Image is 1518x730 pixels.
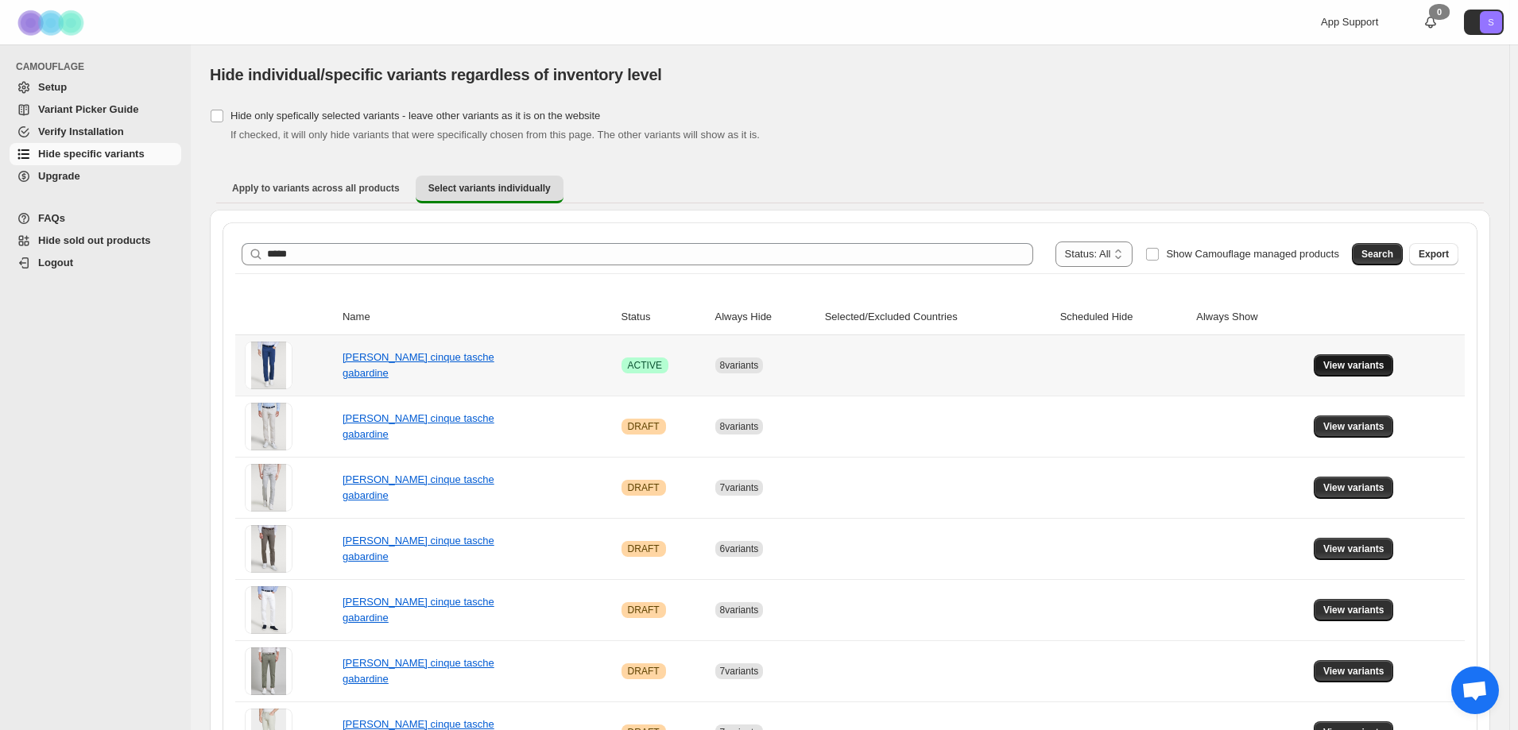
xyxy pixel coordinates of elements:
[10,98,181,121] a: Variant Picker Guide
[338,299,617,335] th: Name
[1314,477,1394,499] button: View variants
[1314,415,1394,438] button: View variants
[10,230,181,252] a: Hide sold out products
[1314,599,1394,621] button: View variants
[343,535,494,562] a: [PERSON_NAME] cinque tasche gabardine
[343,351,494,379] a: [PERSON_NAME] cinque tasche gabardine
[343,412,494,440] a: [PERSON_NAME] cinque tasche gabardine
[720,421,759,432] span: 8 variants
[1323,481,1384,494] span: View variants
[10,143,181,165] a: Hide specific variants
[1314,538,1394,560] button: View variants
[343,473,494,501] a: [PERSON_NAME] cinque tasche gabardine
[1361,248,1393,261] span: Search
[1419,248,1449,261] span: Export
[1055,299,1192,335] th: Scheduled Hide
[428,182,551,195] span: Select variants individually
[1314,660,1394,682] button: View variants
[628,420,660,433] span: DRAFT
[1409,243,1458,265] button: Export
[711,299,820,335] th: Always Hide
[38,126,124,137] span: Verify Installation
[628,543,660,555] span: DRAFT
[628,604,660,616] span: DRAFT
[1429,4,1450,20] div: 0
[10,252,181,274] a: Logout
[617,299,711,335] th: Status
[1314,354,1394,377] button: View variants
[38,212,65,224] span: FAQs
[1166,248,1339,260] span: Show Camouflage managed products
[230,110,600,122] span: Hide only spefically selected variants - leave other variants as it is on the website
[416,176,563,203] button: Select variants individually
[1423,14,1439,30] a: 0
[720,604,759,616] span: 8 variants
[720,482,759,493] span: 7 variants
[10,165,181,187] a: Upgrade
[1323,665,1384,678] span: View variants
[10,121,181,143] a: Verify Installation
[628,665,660,678] span: DRAFT
[1323,543,1384,555] span: View variants
[1488,17,1493,27] text: S
[720,543,759,554] span: 6 variants
[219,176,412,201] button: Apply to variants across all products
[1451,666,1499,714] div: Aprire la chat
[38,257,73,268] span: Logout
[38,103,138,115] span: Variant Picker Guide
[1352,243,1403,265] button: Search
[1323,420,1384,433] span: View variants
[1321,16,1378,28] span: App Support
[628,481,660,494] span: DRAFT
[10,76,181,98] a: Setup
[1464,10,1504,35] button: Avatar with initials S
[1323,359,1384,372] span: View variants
[232,182,400,195] span: Apply to variants across all products
[820,299,1055,335] th: Selected/Excluded Countries
[13,1,92,44] img: Camouflage
[720,360,759,371] span: 8 variants
[38,170,80,182] span: Upgrade
[1323,604,1384,616] span: View variants
[38,81,67,93] span: Setup
[230,129,760,141] span: If checked, it will only hide variants that were specifically chosen from this page. The other va...
[720,666,759,677] span: 7 variants
[38,234,151,246] span: Hide sold out products
[628,359,662,372] span: ACTIVE
[343,657,494,685] a: [PERSON_NAME] cinque tasche gabardine
[1480,11,1502,33] span: Avatar with initials S
[10,207,181,230] a: FAQs
[210,66,662,83] span: Hide individual/specific variants regardless of inventory level
[38,148,145,160] span: Hide specific variants
[16,60,183,73] span: CAMOUFLAGE
[1191,299,1309,335] th: Always Show
[343,596,494,624] a: [PERSON_NAME] cinque tasche gabardine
